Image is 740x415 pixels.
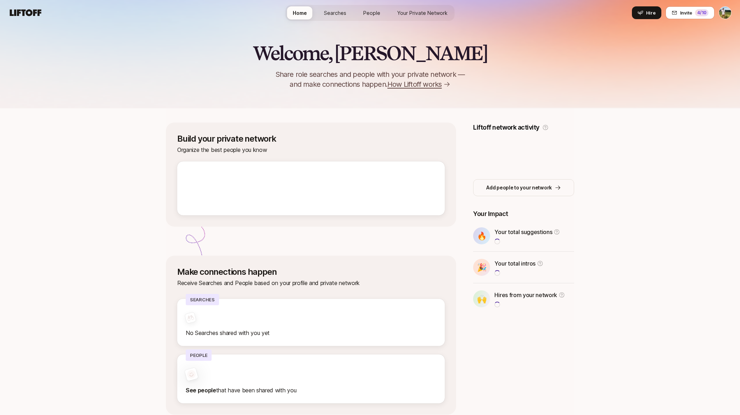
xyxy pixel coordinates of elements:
[177,267,445,277] p: Make connections happen
[358,6,386,19] a: People
[473,123,539,132] p: Liftoff network activity
[473,290,490,307] div: 🙌
[363,9,380,17] span: People
[494,227,552,237] p: Your total suggestions
[177,134,445,144] p: Build your private network
[293,9,307,17] span: Home
[186,329,270,336] span: No Searches shared with you yet
[287,6,313,19] a: Home
[186,369,196,379] img: default-avatar.svg
[494,290,557,300] p: Hires from your network
[186,294,219,305] p: Searches
[473,179,574,196] button: Add people to your network
[473,227,490,244] div: 🔥
[253,42,488,64] h2: Welcome, [PERSON_NAME]
[387,79,442,89] span: How Liftoff works
[680,9,692,16] span: Invite
[387,79,450,89] a: How Liftoff works
[186,387,216,394] strong: See people
[186,386,436,395] p: that have been shared with you
[632,6,661,19] button: Hire
[324,9,346,17] span: Searches
[264,69,476,89] p: Share role searches and people with your private network — and make connections happen.
[695,9,708,16] div: 4 /10
[397,9,448,17] span: Your Private Network
[473,209,574,219] p: Your Impact
[392,6,453,19] a: Your Private Network
[646,9,656,16] span: Hire
[177,145,445,154] p: Organize the best people you know
[494,259,536,268] p: Your total intros
[486,183,552,192] p: Add people to your network
[177,278,445,288] p: Receive Searches and People based on your profile and private network
[186,349,212,361] p: People
[666,6,714,19] button: Invite4/10
[719,7,731,19] img: Tyler Kieft
[318,6,352,19] a: Searches
[473,259,490,276] div: 🎉
[719,6,731,19] button: Tyler Kieft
